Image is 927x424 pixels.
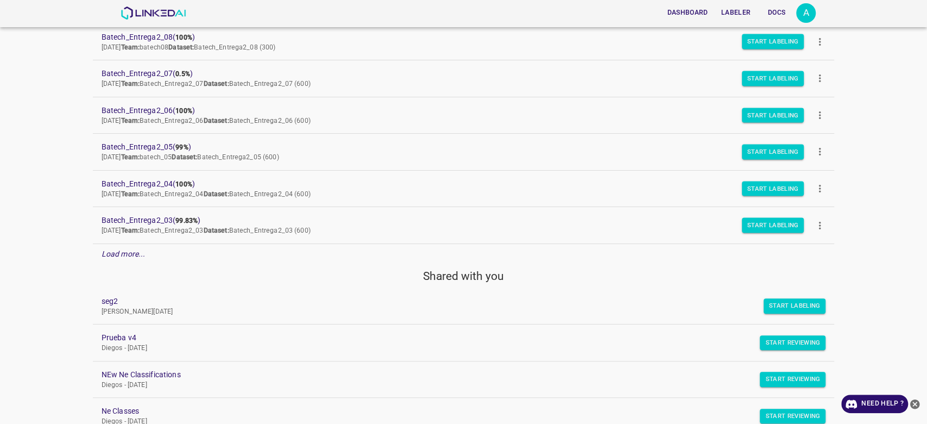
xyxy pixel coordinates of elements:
[742,108,804,123] button: Start Labeling
[102,296,809,307] a: seg2
[102,332,809,344] a: Prueba v4
[93,97,835,134] a: Batech_Entrega2_06(100%)[DATE]Team:Batech_Entrega2_06Dataset:Batech_Entrega2_06 (600)
[204,117,229,124] b: Dataset:
[717,4,755,22] button: Labeler
[808,177,832,201] button: more
[121,117,140,124] b: Team:
[93,244,835,264] div: Load more...
[121,7,186,20] img: LinkedAI
[715,2,757,24] a: Labeler
[102,80,311,88] span: [DATE] Batech_Entrega2_07 Batech_Entrega2_07 (600)
[808,66,832,91] button: more
[175,34,192,41] b: 100%
[102,178,809,190] span: Batech_Entrega2_04 ( )
[808,29,832,54] button: more
[102,32,809,43] span: Batech_Entrega2_08 ( )
[841,395,908,413] a: Need Help ?
[742,71,804,86] button: Start Labeling
[102,406,809,417] a: Ne Classes
[742,145,804,160] button: Start Labeling
[121,43,140,51] b: Team:
[808,140,832,164] button: more
[663,4,712,22] button: Dashboard
[102,43,276,51] span: [DATE] batech08 Batech_Entrega2_08 (300)
[808,103,832,127] button: more
[175,217,198,225] b: 99.83%
[204,80,229,88] b: Dataset:
[102,369,809,381] a: NEw Ne Classifications
[93,269,835,284] h5: Shared with you
[121,190,140,198] b: Team:
[759,4,794,22] button: Docs
[168,43,194,51] b: Dataset:
[102,307,809,317] p: [PERSON_NAME][DATE]
[93,24,835,60] a: Batech_Entrega2_08(100%)[DATE]Team:batech08Dataset:Batech_Entrega2_08 (300)
[175,144,188,151] b: 99%
[742,34,804,49] button: Start Labeling
[102,215,809,226] span: Batech_Entrega2_03 ( )
[93,171,835,207] a: Batech_Entrega2_04(100%)[DATE]Team:Batech_Entrega2_04Dataset:Batech_Entrega2_04 (600)
[175,107,192,115] b: 100%
[102,117,311,124] span: [DATE] Batech_Entrega2_06 Batech_Entrega2_06 (600)
[760,409,825,424] button: Start Reviewing
[204,190,229,198] b: Dataset:
[102,105,809,116] span: Batech_Entrega2_06 ( )
[908,395,922,413] button: close-help
[121,227,140,234] b: Team:
[102,68,809,79] span: Batech_Entrega2_07 ( )
[102,153,279,161] span: [DATE] batech_05 Batech_Entrega2_05 (600)
[121,80,140,88] b: Team:
[796,3,816,23] div: A
[102,227,311,234] span: [DATE] Batech_Entrega2_03 Batech_Entrega2_03 (600)
[742,181,804,196] button: Start Labeling
[172,153,197,161] b: Dataset:
[742,218,804,233] button: Start Labeling
[102,141,809,153] span: Batech_Entrega2_05 ( )
[757,2,796,24] a: Docs
[175,70,190,78] b: 0.5%
[121,153,140,161] b: Team:
[760,372,825,387] button: Start Reviewing
[660,2,714,24] a: Dashboard
[102,190,311,198] span: [DATE] Batech_Entrega2_04 Batech_Entrega2_04 (600)
[808,213,832,238] button: more
[102,250,146,258] em: Load more...
[760,335,825,351] button: Start Reviewing
[93,60,835,97] a: Batech_Entrega2_07(0.5%)[DATE]Team:Batech_Entrega2_07Dataset:Batech_Entrega2_07 (600)
[102,344,809,353] p: Diegos - [DATE]
[796,3,816,23] button: Open settings
[764,298,826,314] button: Start Labeling
[93,134,835,170] a: Batech_Entrega2_05(99%)[DATE]Team:batech_05Dataset:Batech_Entrega2_05 (600)
[175,180,192,188] b: 100%
[204,227,229,234] b: Dataset:
[102,381,809,390] p: Diegos - [DATE]
[93,207,835,244] a: Batech_Entrega2_03(99.83%)[DATE]Team:Batech_Entrega2_03Dataset:Batech_Entrega2_03 (600)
